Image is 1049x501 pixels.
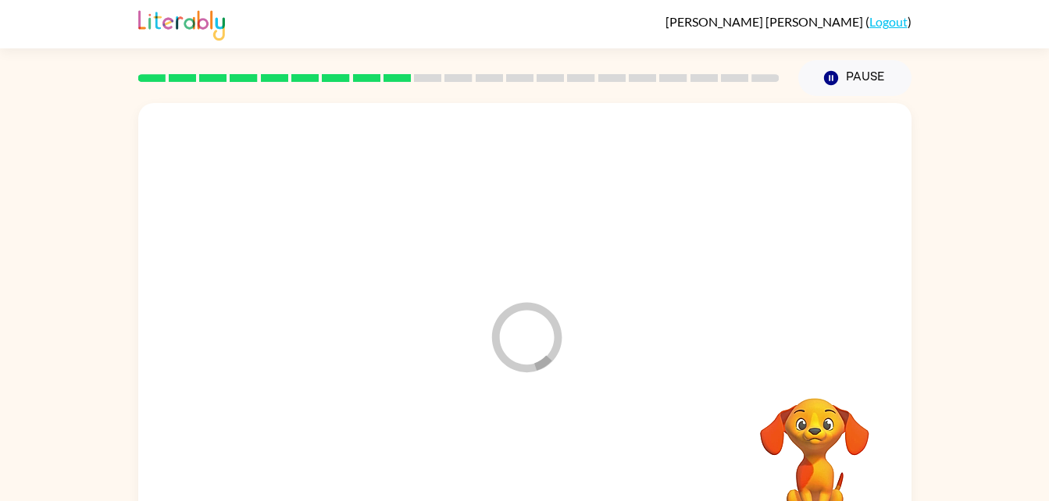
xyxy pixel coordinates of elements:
span: [PERSON_NAME] [PERSON_NAME] [665,14,865,29]
img: Literably [138,6,225,41]
div: ( ) [665,14,912,29]
button: Pause [798,60,912,96]
a: Logout [869,14,908,29]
